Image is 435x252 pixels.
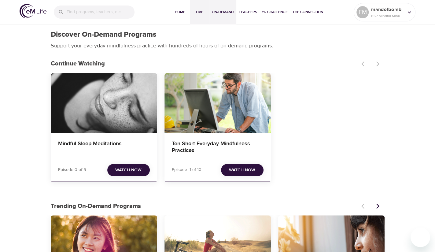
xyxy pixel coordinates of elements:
p: mandelbomb [371,6,404,13]
h4: Mindful Sleep Meditations [58,140,150,155]
button: Watch Now [221,164,264,176]
div: EM [356,6,369,18]
button: Next items [371,199,385,213]
span: The Connection [293,9,323,15]
h3: Continue Watching [51,60,358,67]
span: Watch Now [115,166,142,174]
p: Support your everyday mindfulness practice with hundreds of hours of on-demand programs. [51,42,280,50]
h4: Ten Short Everyday Mindfulness Practices [172,140,264,155]
span: 1% Challenge [262,9,288,15]
button: Ten Short Everyday Mindfulness Practices [164,73,271,133]
input: Find programs, teachers, etc... [67,6,135,19]
span: Watch Now [229,166,255,174]
img: logo [20,4,46,18]
span: Home [173,9,187,15]
p: Trending On-Demand Programs [51,202,358,211]
p: Episode -1 of 10 [172,167,201,173]
h1: Discover On-Demand Programs [51,30,157,39]
button: Watch Now [107,164,150,176]
span: Teachers [239,9,257,15]
iframe: Button to launch messaging window [411,228,430,247]
p: Episode 0 of 5 [58,167,86,173]
button: Mindful Sleep Meditations [51,73,157,133]
p: 667 Mindful Minutes [371,13,404,19]
span: On-Demand [212,9,234,15]
span: Live [192,9,207,15]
